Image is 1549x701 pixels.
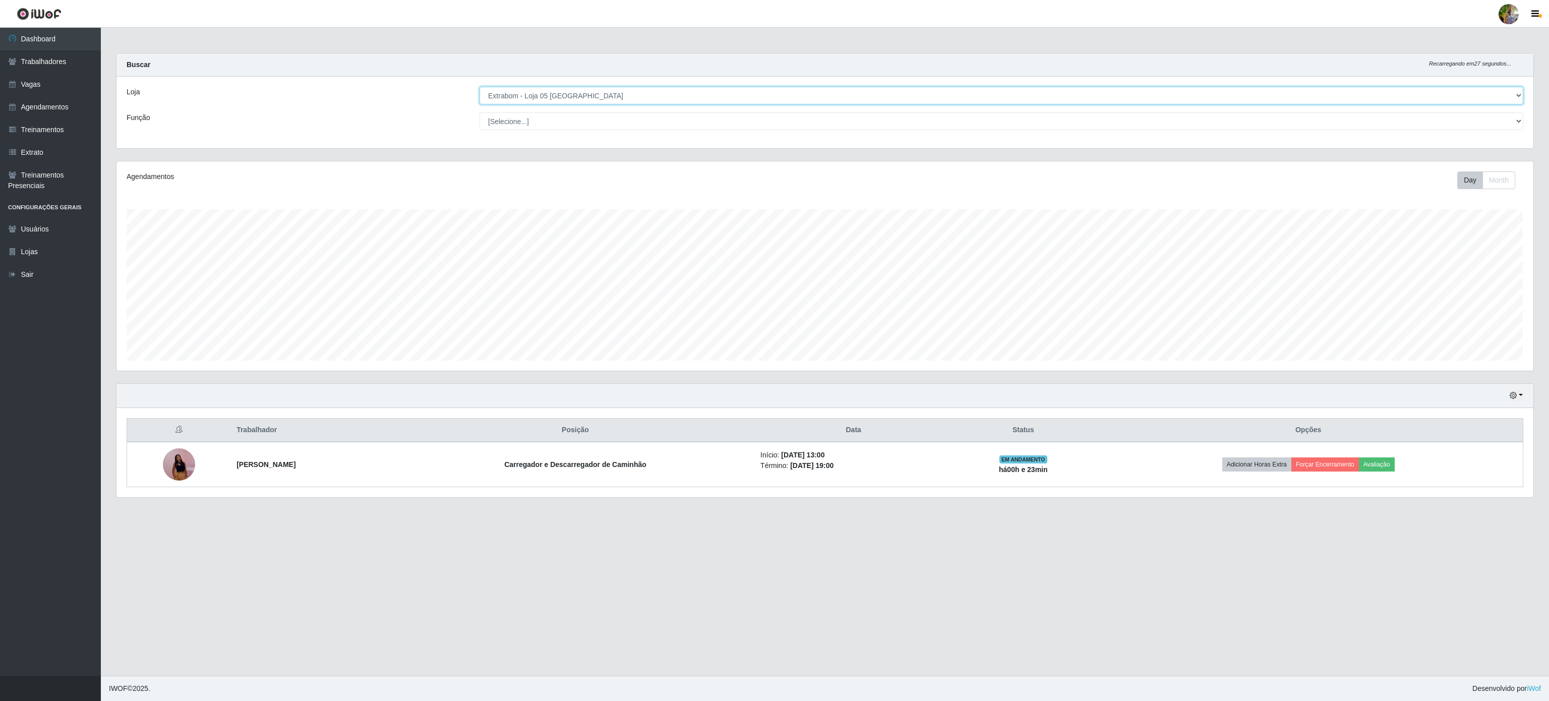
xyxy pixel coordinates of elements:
button: Forçar Encerramento [1291,457,1359,472]
div: Agendamentos [127,171,700,182]
strong: [PERSON_NAME] [236,460,295,469]
label: Loja [127,87,140,97]
span: IWOF [109,684,128,692]
time: [DATE] 19:00 [790,461,833,470]
li: Término: [760,460,946,471]
strong: Carregador e Descarregador de Caminhão [504,460,646,469]
i: Recarregando em 27 segundos... [1429,61,1511,67]
th: Opções [1094,419,1523,442]
button: Avaliação [1359,457,1395,472]
a: iWof [1527,684,1541,692]
button: Adicionar Horas Extra [1222,457,1291,472]
img: CoreUI Logo [17,8,62,20]
strong: há 00 h e 23 min [999,465,1048,474]
time: [DATE] 13:00 [781,451,824,459]
th: Posição [396,419,754,442]
th: Trabalhador [230,419,396,442]
label: Função [127,112,150,123]
span: Desenvolvido por [1472,683,1541,694]
th: Data [754,419,952,442]
th: Status [952,419,1094,442]
button: Day [1457,171,1483,189]
div: First group [1457,171,1515,189]
button: Month [1482,171,1515,189]
div: Toolbar with button groups [1457,171,1523,189]
span: © 2025 . [109,683,150,694]
span: EM ANDAMENTO [999,455,1047,463]
img: 1751727772715.jpeg [163,430,195,500]
strong: Buscar [127,61,150,69]
li: Início: [760,450,946,460]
